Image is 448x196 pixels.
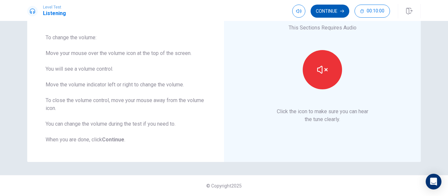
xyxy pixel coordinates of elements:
[43,5,66,9] span: Level Test
[43,9,66,17] h1: Listening
[46,34,206,144] div: To change the volume: Move your mouse over the volume icon at the top of the screen. You will see...
[289,24,356,32] p: This Sections Requires Audio
[367,9,384,14] span: 00:10:00
[102,136,124,143] b: Continue
[426,174,441,189] div: Open Intercom Messenger
[355,5,390,18] button: 00:10:00
[206,183,242,188] span: © Copyright 2025
[277,108,368,123] p: Click the icon to make sure you can hear the tune clearly.
[311,5,349,18] button: Continue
